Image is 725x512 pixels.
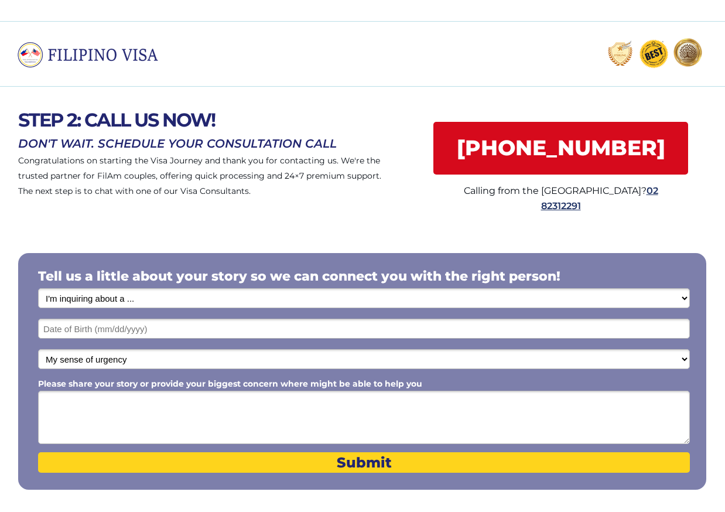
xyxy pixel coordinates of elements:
span: Submit [38,454,690,471]
span: Tell us a little about your story so we can connect you with the right person! [38,268,560,284]
button: Submit [38,452,690,473]
span: STEP 2: CALL US NOW! [18,108,215,131]
span: Please share your story or provide your biggest concern where might be able to help you [38,378,422,389]
input: Date of Birth (mm/dd/yyyy) [38,319,690,339]
a: [PHONE_NUMBER] [433,122,688,175]
span: Congratulations on starting the Visa Journey and thank you for contacting us. We're the trusted p... [18,155,381,196]
span: [PHONE_NUMBER] [433,135,688,161]
span: Calling from the [GEOGRAPHIC_DATA]? [464,185,647,196]
span: DON'T WAIT. SCHEDULE YOUR CONSULTATION CALL [18,136,337,151]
